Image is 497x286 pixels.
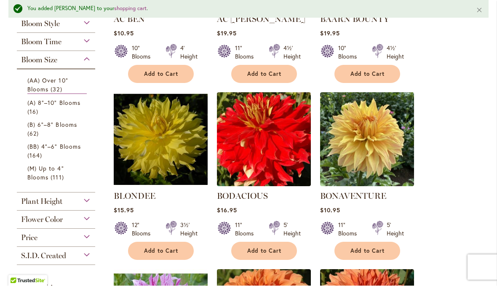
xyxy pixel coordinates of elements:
[144,71,179,78] span: Add to Cart
[132,221,155,238] div: 12" Blooms
[180,221,198,238] div: 3½' Height
[387,221,404,238] div: 5' Height
[235,221,259,238] div: 11" Blooms
[247,248,282,255] span: Add to Cart
[387,44,404,61] div: 4½' Height
[27,142,87,160] a: (BB) 4"–6" Blooms 164
[27,107,40,116] span: 16
[283,221,301,238] div: 5' Height
[27,121,77,129] span: (B) 6"–8" Blooms
[21,215,63,225] span: Flower Color
[27,77,68,94] span: (AA) Over 10" Blooms
[27,143,81,151] span: (BB) 4"–6" Blooms
[320,14,389,24] a: BAARN BOUNTY
[235,44,259,61] div: 11" Blooms
[320,206,340,214] span: $10.95
[231,65,297,83] button: Add to Cart
[320,180,414,188] a: Bonaventure
[180,44,198,61] div: 4' Height
[217,93,311,187] img: BODACIOUS
[114,191,155,201] a: BLONDEE
[27,151,44,160] span: 164
[217,180,311,188] a: BODACIOUS
[144,248,179,255] span: Add to Cart
[334,65,400,83] button: Add to Cart
[338,44,362,61] div: 10" Blooms
[6,256,30,280] iframe: Launch Accessibility Center
[27,76,87,94] a: (AA) Over 10" Blooms 32
[51,85,64,94] span: 32
[247,71,282,78] span: Add to Cart
[21,56,57,65] span: Bloom Size
[27,5,463,13] div: You added [PERSON_NAME] to your .
[231,242,297,260] button: Add to Cart
[21,37,61,47] span: Bloom Time
[114,93,208,187] img: Blondee
[217,191,268,201] a: BODACIOUS
[320,29,340,37] span: $19.95
[283,44,301,61] div: 4½' Height
[350,248,385,255] span: Add to Cart
[114,29,134,37] span: $10.95
[114,14,145,24] a: AC BEN
[27,120,87,138] a: (B) 6"–8" Blooms 62
[21,251,66,261] span: S.I.D. Created
[21,233,37,243] span: Price
[114,180,208,188] a: Blondee
[132,44,155,61] div: 10" Blooms
[217,29,237,37] span: $19.95
[27,129,41,138] span: 62
[338,221,362,238] div: 11" Blooms
[128,65,194,83] button: Add to Cart
[320,93,414,187] img: Bonaventure
[21,197,62,206] span: Plant Height
[27,164,87,182] a: (M) Up to 4" Blooms 111
[320,191,386,201] a: BONAVENTURE
[27,165,64,182] span: (M) Up to 4" Blooms
[21,19,60,29] span: Bloom Style
[114,5,147,12] a: shopping cart
[27,99,87,116] a: (A) 8"–10" Blooms 16
[350,71,385,78] span: Add to Cart
[114,206,134,214] span: $15.95
[334,242,400,260] button: Add to Cart
[217,206,237,214] span: $16.95
[51,173,66,182] span: 111
[27,99,80,107] span: (A) 8"–10" Blooms
[128,242,194,260] button: Add to Cart
[217,14,305,24] a: AC [PERSON_NAME]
